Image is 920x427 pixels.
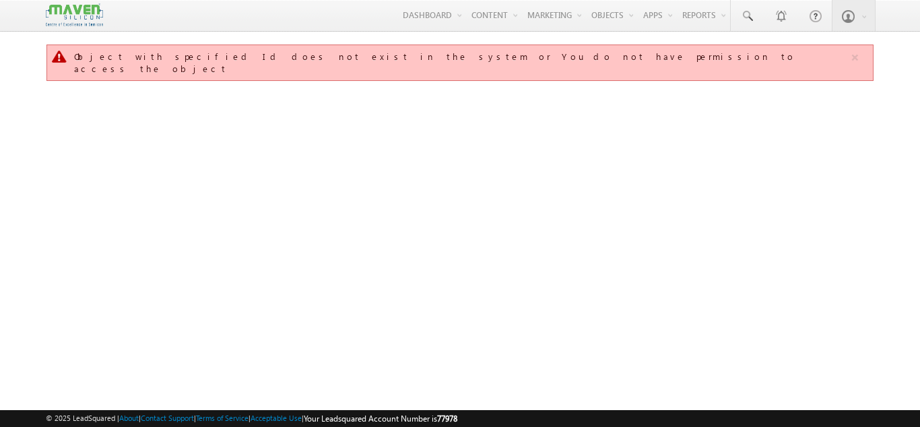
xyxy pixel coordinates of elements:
span: Your Leadsquared Account Number is [304,414,457,424]
a: Acceptable Use [251,414,302,422]
a: Contact Support [141,414,194,422]
img: Custom Logo [46,3,102,27]
span: © 2025 LeadSquared | | | | | [46,412,457,425]
div: Object with specified Id does not exist in the system or You do not have permission to access the... [74,51,849,75]
span: 77978 [437,414,457,424]
a: About [119,414,139,422]
a: Terms of Service [196,414,249,422]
